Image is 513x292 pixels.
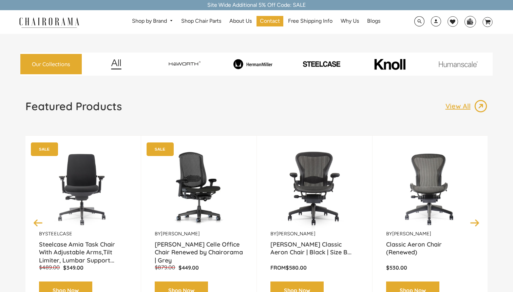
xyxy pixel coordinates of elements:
[39,147,50,151] text: SALE
[229,18,252,25] span: About Us
[445,99,488,113] a: View All
[359,58,420,71] img: image_10_1.png
[25,99,122,118] a: Featured Products
[288,18,332,25] span: Free Shipping Info
[469,217,481,229] button: Next
[155,240,243,257] a: [PERSON_NAME] Celle Office Chair Renewed by Chairorama | Grey
[367,18,380,25] span: Blogs
[63,264,83,271] span: $349.00
[155,147,165,151] text: SALE
[465,16,475,26] img: WhatsApp_Image_2024-07-12_at_16.23.01.webp
[178,16,225,26] a: Shop Chair Parts
[285,16,336,26] a: Free Shipping Info
[39,240,127,257] a: Steelcase Amia Task Chair With Adjustable Arms,Tilt Limiter, Lumbar Support...
[277,231,316,237] a: [PERSON_NAME]
[39,146,127,231] a: Amia Chair by chairorama.com Renewed Amia Chair chairorama.com
[337,16,362,26] a: Why Us
[20,54,82,75] a: Our Collections
[288,60,355,67] img: PHOTO-2024-07-09-00-53-10-removebg-preview.png
[97,59,135,70] img: image_12.png
[270,264,359,271] p: From
[364,16,384,26] a: Blogs
[474,99,488,113] img: image_13.png
[226,16,255,26] a: About Us
[39,264,60,271] span: $489.00
[256,16,283,26] a: Contact
[129,16,176,26] a: Shop by Brand
[341,18,359,25] span: Why Us
[270,146,359,231] img: Herman Miller Classic Aeron Chair | Black | Size B (Renewed) - chairorama
[155,231,243,237] p: by
[386,231,474,237] p: by
[112,16,400,28] nav: DesktopNavigation
[260,18,280,25] span: Contact
[15,16,83,28] img: chairorama
[155,146,243,231] img: Herman Miller Celle Office Chair Renewed by Chairorama | Grey - chairorama
[445,102,474,111] p: View All
[161,231,200,237] a: [PERSON_NAME]
[151,57,217,71] img: image_7_14f0750b-d084-457f-979a-a1ab9f6582c4.png
[32,217,44,229] button: Previous
[270,146,359,231] a: Herman Miller Classic Aeron Chair | Black | Size B (Renewed) - chairorama Herman Miller Classic A...
[25,99,122,113] h1: Featured Products
[386,146,474,231] a: Classic Aeron Chair (Renewed) - chairorama Classic Aeron Chair (Renewed) - chairorama
[155,264,175,271] span: $879.00
[425,61,491,67] img: image_11.png
[386,240,474,257] a: Classic Aeron Chair (Renewed)
[220,59,286,69] img: image_8_173eb7e0-7579-41b4-bc8e-4ba0b8ba93e8.png
[392,231,431,237] a: [PERSON_NAME]
[45,231,72,237] a: Steelcase
[386,264,407,271] span: $530.00
[270,240,359,257] a: [PERSON_NAME] Classic Aeron Chair | Black | Size B...
[178,264,199,271] span: $449.00
[39,231,127,237] p: by
[386,146,474,231] img: Classic Aeron Chair (Renewed) - chairorama
[155,146,243,231] a: Herman Miller Celle Office Chair Renewed by Chairorama | Grey - chairorama Herman Miller Celle Of...
[39,146,127,231] img: Amia Chair by chairorama.com
[286,264,307,271] span: $580.00
[270,231,359,237] p: by
[181,18,221,25] span: Shop Chair Parts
